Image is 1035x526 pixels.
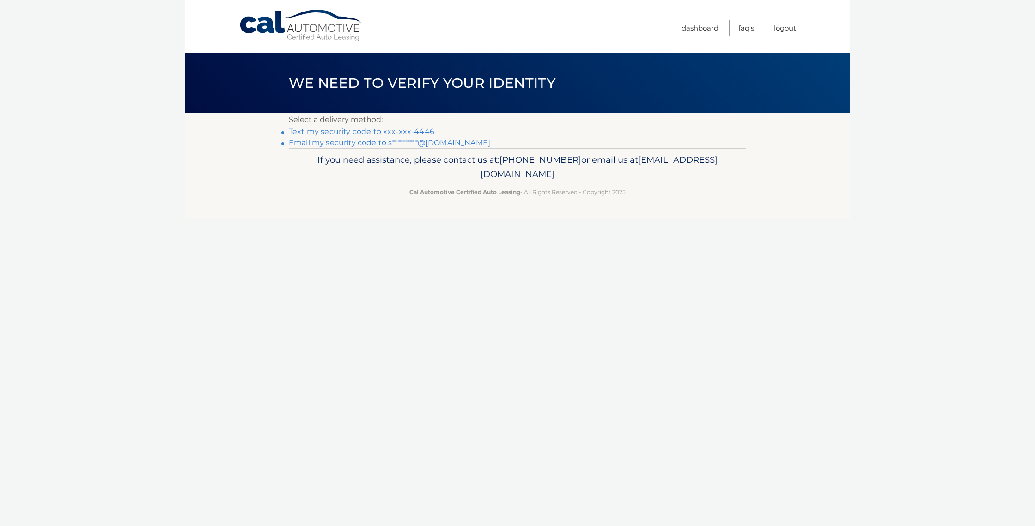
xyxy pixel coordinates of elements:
[295,187,740,197] p: - All Rights Reserved - Copyright 2025
[499,154,581,165] span: [PHONE_NUMBER]
[289,138,490,147] a: Email my security code to s*********@[DOMAIN_NAME]
[682,20,718,36] a: Dashboard
[289,113,746,126] p: Select a delivery method:
[289,127,434,136] a: Text my security code to xxx-xxx-4446
[738,20,754,36] a: FAQ's
[239,9,364,42] a: Cal Automotive
[289,74,555,92] span: We need to verify your identity
[295,153,740,182] p: If you need assistance, please contact us at: or email us at
[409,189,520,196] strong: Cal Automotive Certified Auto Leasing
[774,20,796,36] a: Logout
